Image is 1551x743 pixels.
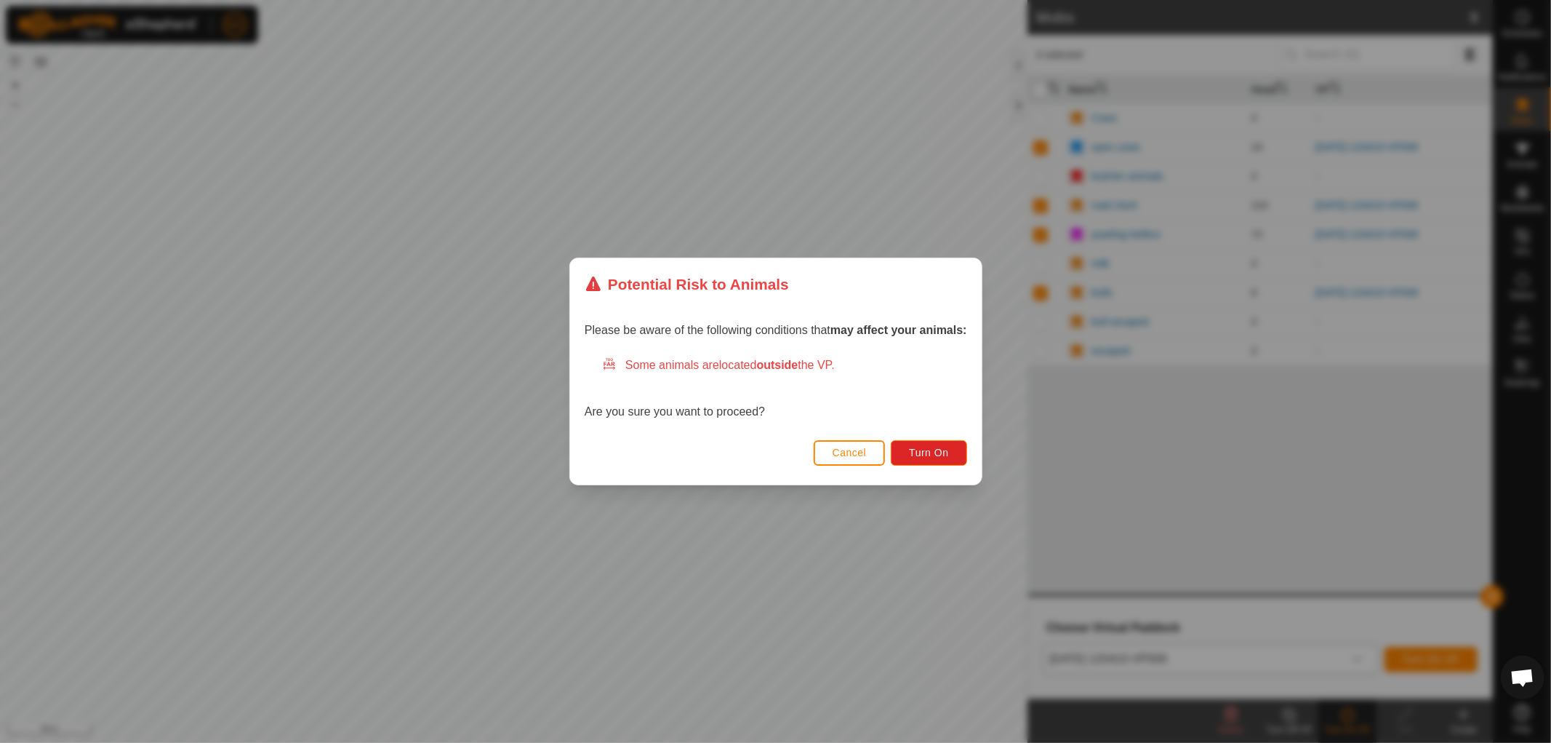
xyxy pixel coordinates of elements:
[719,359,835,371] span: located the VP.
[585,357,967,421] div: Are you sure you want to proceed?
[585,273,789,295] div: Potential Risk to Animals
[813,440,885,466] button: Cancel
[832,447,866,458] span: Cancel
[756,359,798,371] strong: outside
[585,324,967,336] span: Please be aware of the following conditions that
[909,447,948,458] span: Turn On
[602,357,967,374] div: Some animals are
[891,440,966,466] button: Turn On
[1501,656,1544,699] div: Open chat
[830,324,967,336] strong: may affect your animals:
